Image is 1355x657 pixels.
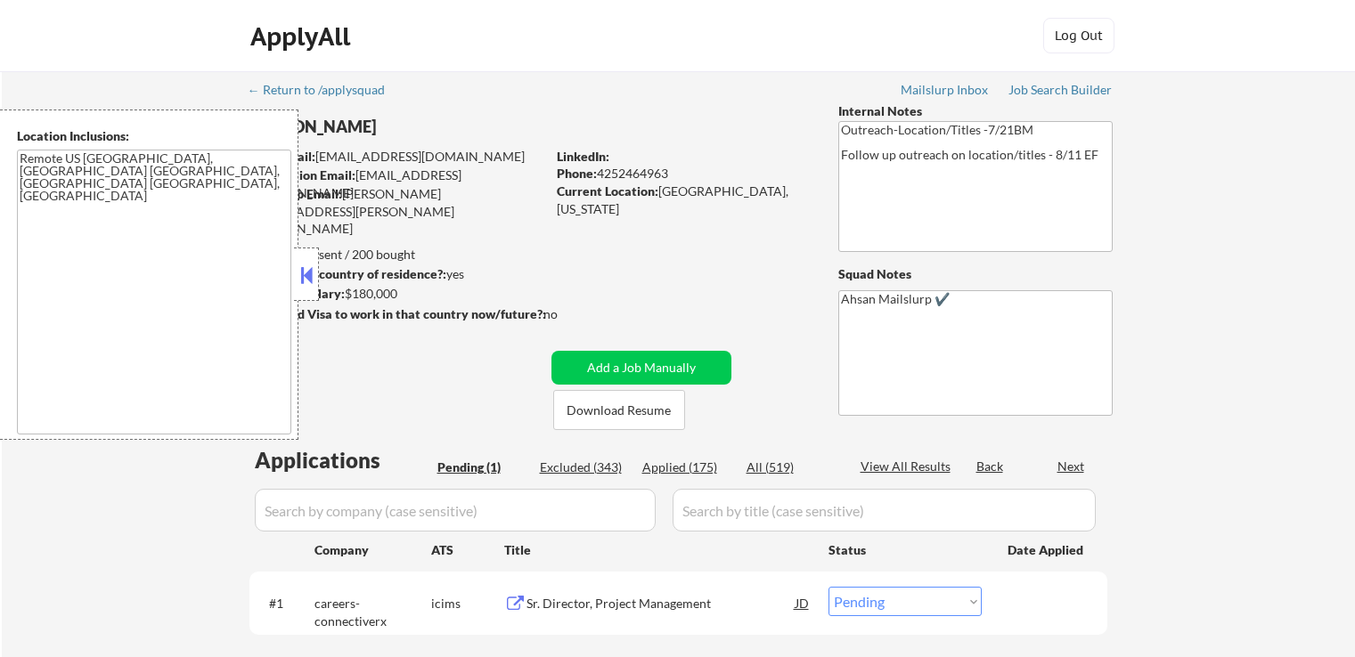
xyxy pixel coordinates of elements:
div: ApplyAll [250,21,355,52]
div: #1 [269,595,300,612]
strong: Current Location: [557,183,658,199]
div: Location Inclusions: [17,127,291,145]
div: 175 sent / 200 bought [249,246,545,264]
div: View All Results [861,458,956,475]
strong: LinkedIn: [557,149,609,164]
a: Job Search Builder [1008,83,1113,101]
div: ← Return to /applysquad [248,84,402,96]
div: [EMAIL_ADDRESS][DOMAIN_NAME] [250,166,545,201]
div: [PERSON_NAME] [249,116,616,138]
div: Title [504,541,812,559]
div: JD [794,587,812,619]
div: Squad Notes [838,265,1113,283]
strong: Can work in country of residence?: [249,266,446,281]
div: 4252464963 [557,165,809,182]
div: Job Search Builder [1008,84,1113,96]
strong: Phone: [557,166,597,181]
div: Applied (175) [642,458,731,476]
div: Back [976,458,1005,475]
button: Add a Job Manually [551,351,731,385]
div: [GEOGRAPHIC_DATA], [US_STATE] [557,182,809,217]
div: Mailslurp Inbox [901,84,990,96]
button: Log Out [1043,18,1114,53]
div: careers-connectiverx [314,595,431,629]
div: Excluded (343) [540,458,629,476]
div: Date Applied [1008,541,1086,559]
div: Sr. Director, Project Management [526,595,796,612]
div: Company [314,541,431,559]
a: ← Return to /applysquad [248,83,402,101]
div: Applications [255,450,431,471]
div: $180,000 [249,285,545,303]
div: [EMAIL_ADDRESS][DOMAIN_NAME] [250,148,545,166]
strong: Will need Visa to work in that country now/future?: [249,306,546,321]
div: ATS [431,541,504,559]
input: Search by company (case sensitive) [255,489,656,531]
div: [PERSON_NAME][EMAIL_ADDRESS][PERSON_NAME][DOMAIN_NAME] [249,185,545,238]
div: icims [431,595,504,612]
div: Next [1057,458,1086,475]
div: no [543,305,594,323]
div: Status [829,533,982,565]
div: yes [249,265,540,283]
div: Internal Notes [838,102,1113,120]
input: Search by title (case sensitive) [673,489,1096,531]
div: All (519) [747,458,836,476]
div: Pending (1) [437,458,526,476]
button: Download Resume [553,390,685,430]
a: Mailslurp Inbox [901,83,990,101]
